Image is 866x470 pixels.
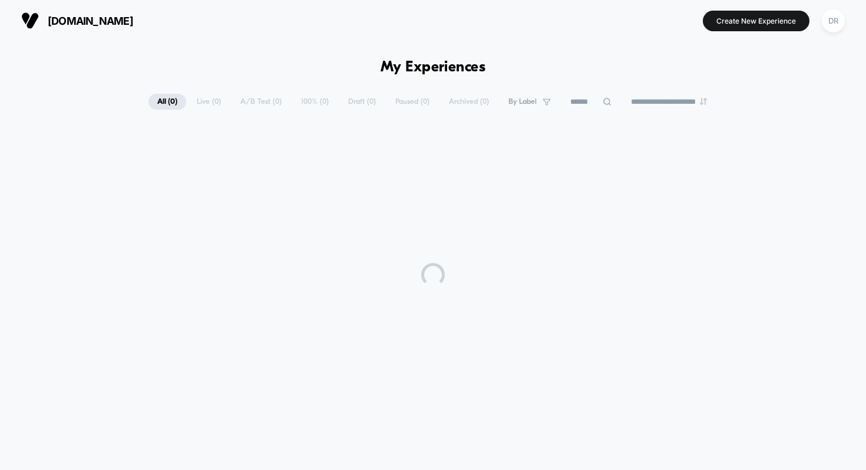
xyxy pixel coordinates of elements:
img: Visually logo [21,12,39,29]
div: DR [822,9,845,32]
button: [DOMAIN_NAME] [18,11,137,30]
h1: My Experiences [381,59,486,76]
span: By Label [508,97,537,106]
button: Create New Experience [703,11,809,31]
button: DR [818,9,848,33]
img: end [700,98,707,105]
span: All ( 0 ) [148,94,186,110]
span: [DOMAIN_NAME] [48,15,133,27]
